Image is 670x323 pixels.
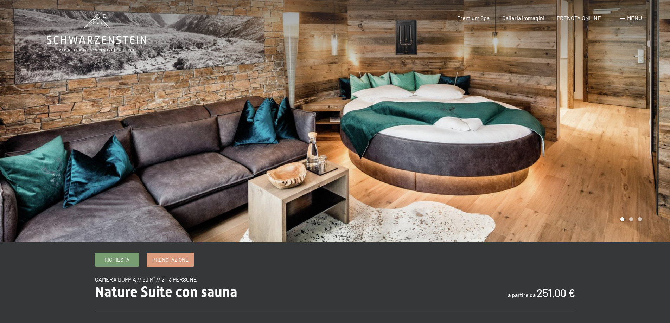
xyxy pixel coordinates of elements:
a: Prenotazione [147,253,194,266]
a: Richiesta [95,253,139,266]
span: camera doppia // 50 m² // 2 - 3 persone [95,276,197,283]
span: Richiesta [104,256,129,264]
b: 251,00 € [537,286,575,299]
span: Menu [627,14,642,21]
a: Galleria immagini [502,14,544,21]
span: Prenotazione [152,256,189,264]
a: PRENOTA ONLINE [557,14,601,21]
span: Nature Suite con sauna [95,284,237,300]
a: Premium Spa [457,14,490,21]
span: a partire da [508,291,536,298]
